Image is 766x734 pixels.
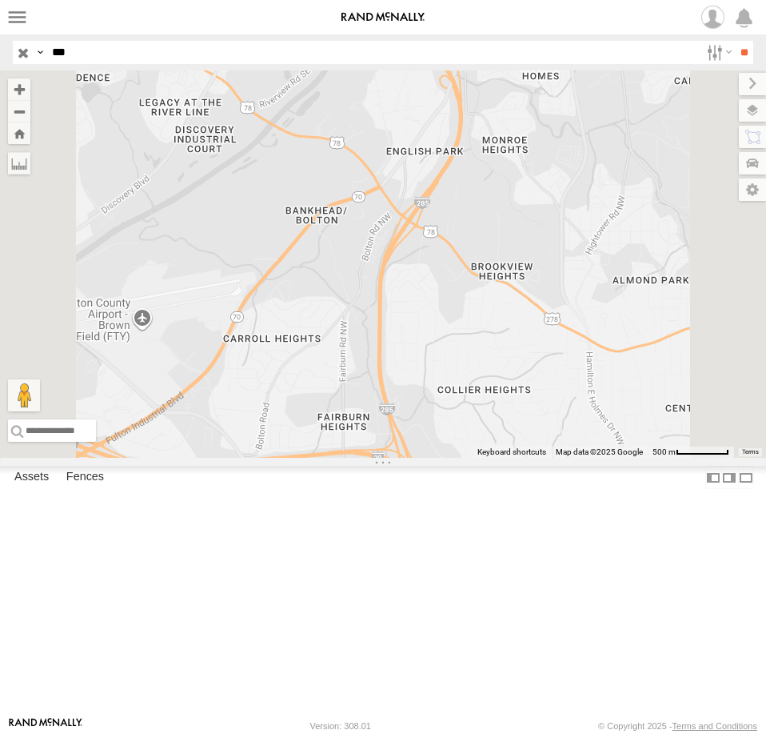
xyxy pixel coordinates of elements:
a: Terms and Conditions [672,721,757,731]
button: Keyboard shortcuts [477,447,546,458]
label: Measure [8,152,30,174]
button: Zoom in [8,78,30,100]
label: Map Settings [739,178,766,201]
label: Dock Summary Table to the Left [705,466,721,489]
label: Search Query [34,41,46,64]
span: Map data ©2025 Google [556,447,643,456]
div: Version: 308.01 [310,721,371,731]
label: Search Filter Options [700,41,735,64]
div: © Copyright 2025 - [598,721,757,731]
a: Visit our Website [9,718,82,734]
label: Fences [58,467,112,489]
button: Zoom out [8,100,30,122]
button: Zoom Home [8,122,30,144]
button: Map Scale: 500 m per 63 pixels [648,447,734,458]
img: rand-logo.svg [341,12,425,23]
label: Hide Summary Table [738,466,754,489]
span: 500 m [652,447,676,456]
label: Dock Summary Table to the Right [721,466,737,489]
a: Terms (opens in new tab) [742,449,759,455]
label: Assets [6,467,57,489]
button: Drag Pegman onto the map to open Street View [8,379,40,411]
